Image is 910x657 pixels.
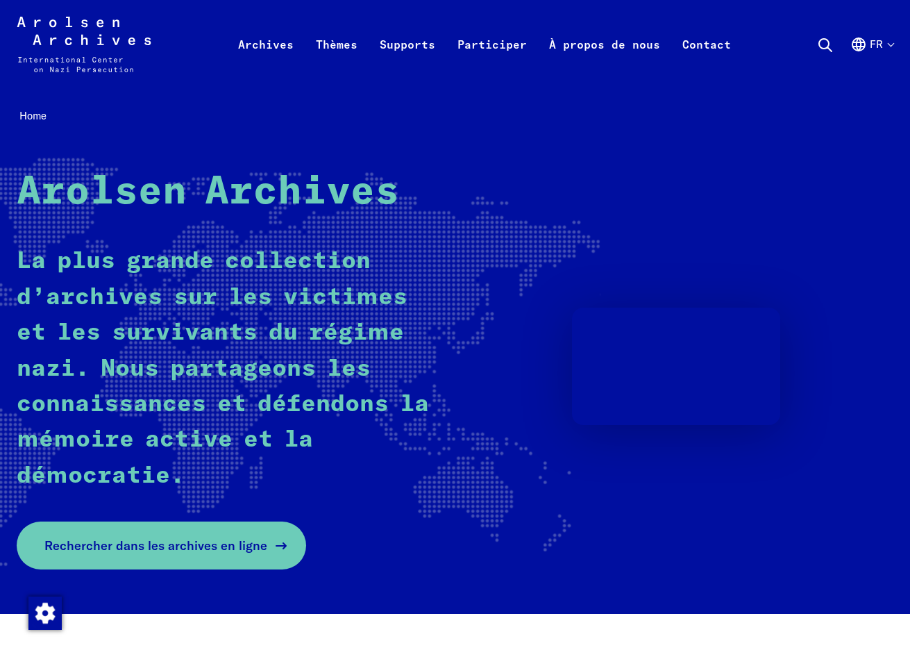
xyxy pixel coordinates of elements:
[17,244,431,494] p: La plus grande collection d’archives sur les victimes et les survivants du régime nazi. Nous part...
[227,17,742,72] nav: Principal
[671,33,742,89] a: Contact
[28,596,61,629] div: Modification du consentement
[850,36,893,86] button: Français, sélection de la langue
[446,33,538,89] a: Participer
[369,33,446,89] a: Supports
[17,172,399,212] strong: Arolsen Archives
[305,33,369,89] a: Thèmes
[227,33,305,89] a: Archives
[44,536,267,555] span: Rechercher dans les archives en ligne
[28,597,62,630] img: Modification du consentement
[19,109,47,122] span: Home
[538,33,671,89] a: À propos de nous
[17,522,306,569] a: Rechercher dans les archives en ligne
[17,106,893,126] nav: Breadcrumb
